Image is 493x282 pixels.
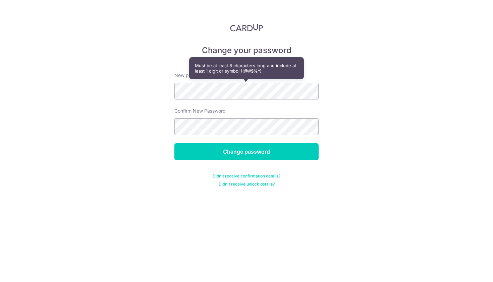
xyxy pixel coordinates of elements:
[174,72,207,79] label: New password
[174,143,319,160] input: Change password
[174,108,226,114] label: Confirm New Password
[213,173,280,179] a: Didn't receive confirmation details?
[174,45,319,56] h5: Change your password
[189,57,304,79] div: Must be at least 8 characters long and include at least 1 digit or symbol (!@#$%^)
[230,24,263,32] img: CardUp Logo
[219,182,275,187] a: Didn't receive unlock details?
